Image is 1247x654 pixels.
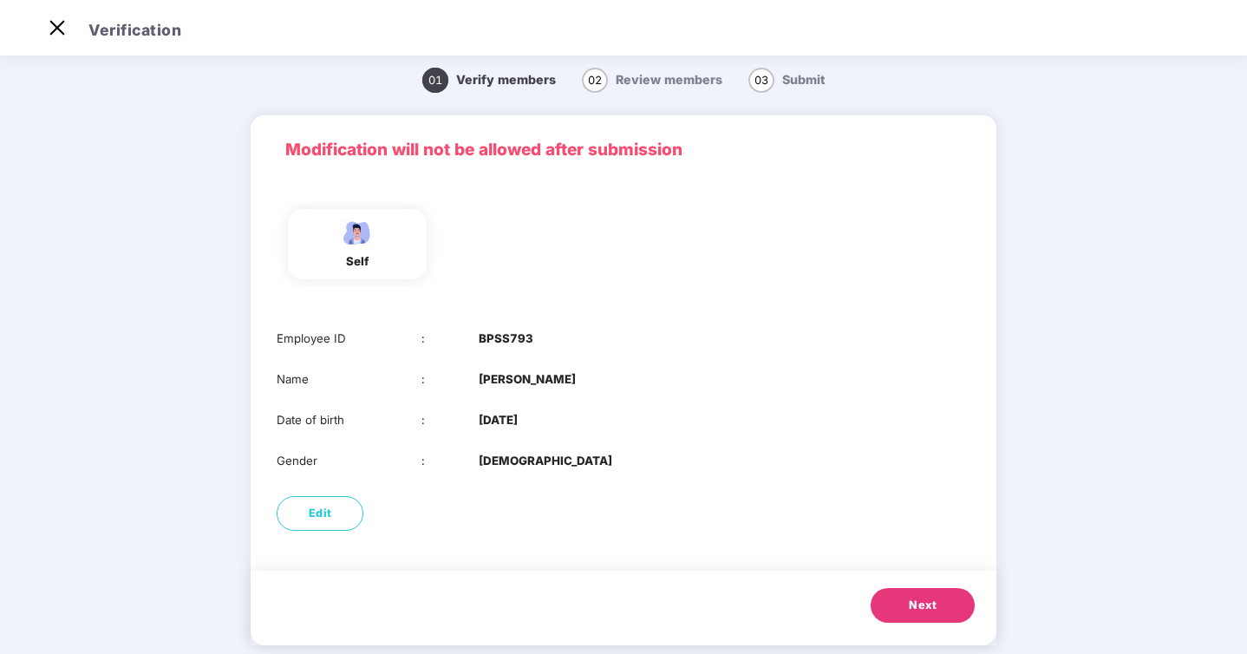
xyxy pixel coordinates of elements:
[479,330,533,348] b: BPSS793
[309,505,332,522] span: Edit
[421,370,480,389] div: :
[277,411,421,429] div: Date of birth
[421,330,480,348] div: :
[616,72,722,87] span: Review members
[277,496,363,531] button: Edit
[871,588,975,623] button: Next
[277,452,421,470] div: Gender
[421,411,480,429] div: :
[748,68,774,93] span: 03
[336,218,379,248] img: svg+xml;base64,PHN2ZyBpZD0iRW1wbG95ZWVfbWFsZSIgeG1sbnM9Imh0dHA6Ly93d3cudzMub3JnLzIwMDAvc3ZnIiB3aW...
[909,597,937,614] span: Next
[336,252,379,271] div: self
[456,72,556,87] span: Verify members
[422,68,448,93] span: 01
[582,68,608,93] span: 02
[479,452,612,470] b: [DEMOGRAPHIC_DATA]
[421,452,480,470] div: :
[782,72,825,87] span: Submit
[285,137,962,163] p: Modification will not be allowed after submission
[277,330,421,348] div: Employee ID
[479,370,576,389] b: [PERSON_NAME]
[277,370,421,389] div: Name
[479,411,518,429] b: [DATE]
